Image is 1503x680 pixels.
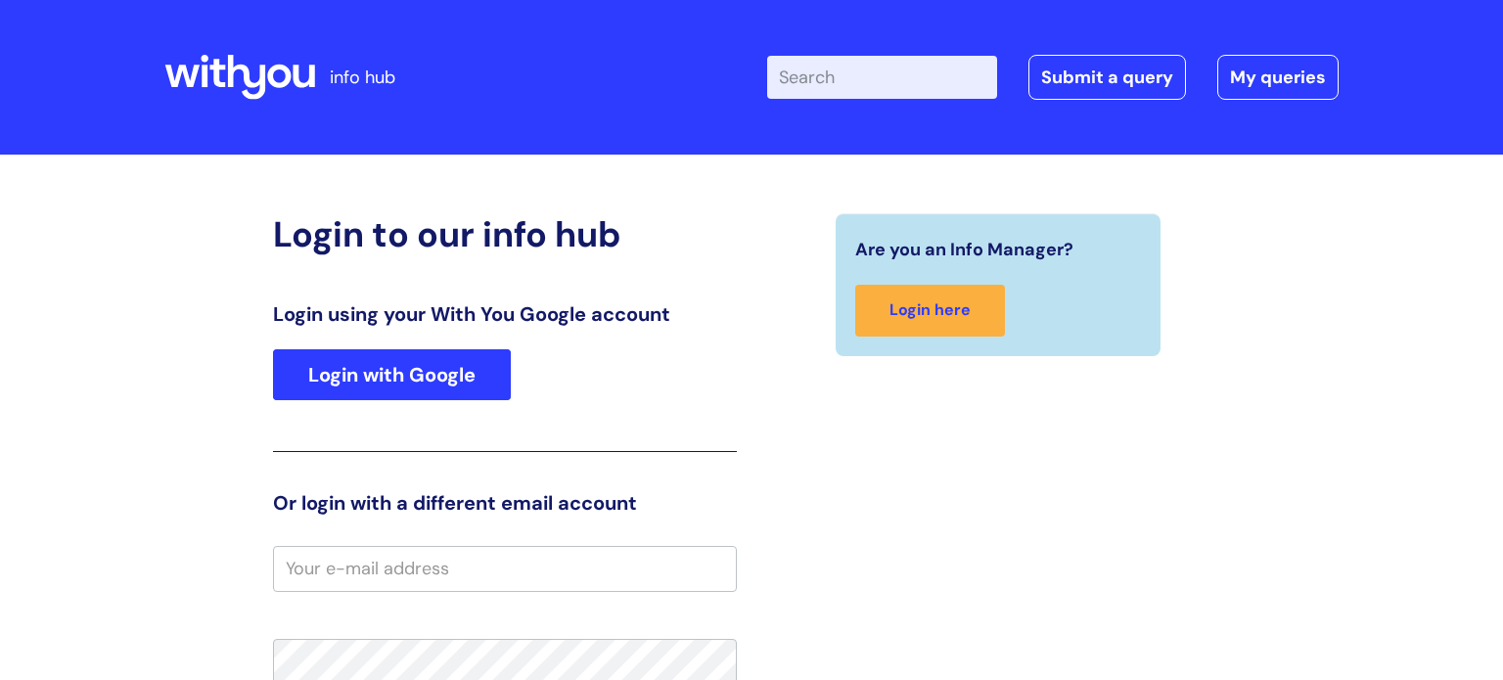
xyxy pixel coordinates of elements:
a: Login with Google [273,349,511,400]
a: Login here [855,285,1005,337]
h2: Login to our info hub [273,213,737,255]
a: Submit a query [1028,55,1186,100]
input: Search [767,56,997,99]
a: My queries [1217,55,1339,100]
h3: Login using your With You Google account [273,302,737,326]
p: info hub [330,62,395,93]
h3: Or login with a different email account [273,491,737,515]
span: Are you an Info Manager? [855,234,1073,265]
input: Your e-mail address [273,546,737,591]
